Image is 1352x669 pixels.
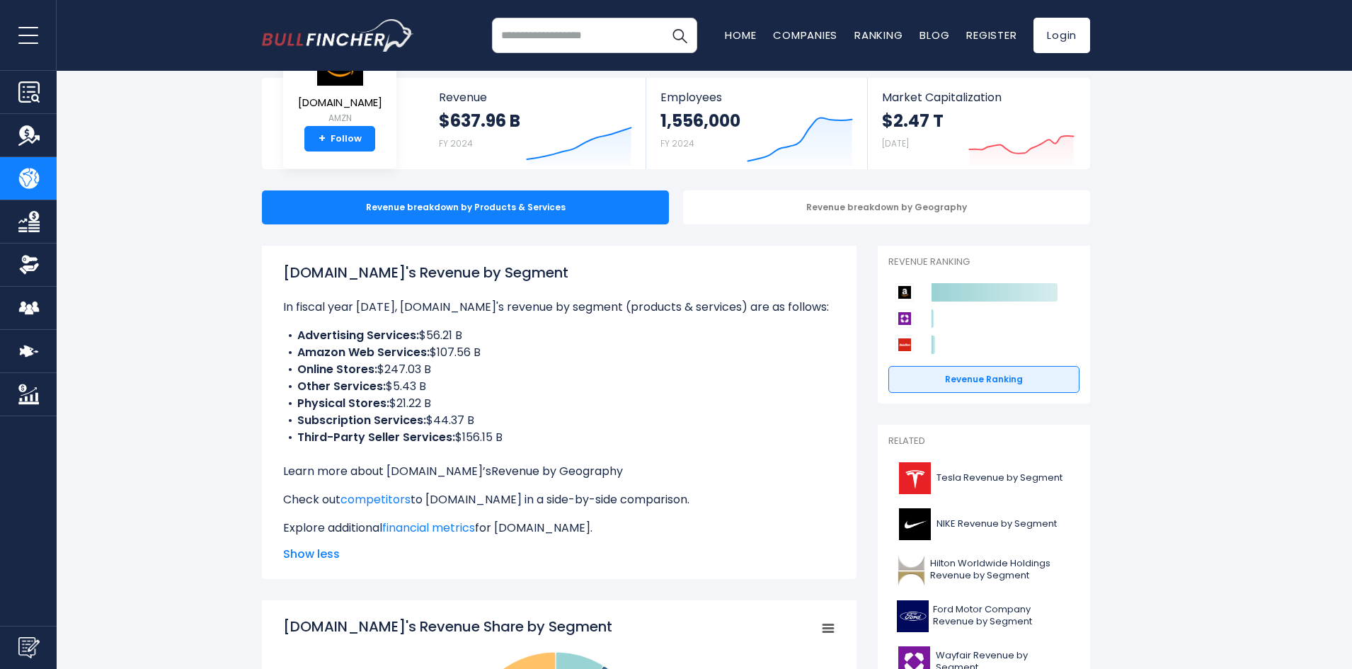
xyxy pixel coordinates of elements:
a: Revenue $637.96 B FY 2024 [425,78,646,169]
a: Ranking [854,28,903,42]
b: Subscription Services: [297,412,426,428]
p: Explore additional for [DOMAIN_NAME]. [283,520,835,537]
p: Revenue Ranking [888,256,1079,268]
span: Tesla Revenue by Segment [936,472,1062,484]
img: TSLA logo [897,462,932,494]
strong: $637.96 B [439,110,520,132]
li: $44.37 B [283,412,835,429]
span: [DOMAIN_NAME] [298,97,382,109]
h1: [DOMAIN_NAME]'s Revenue by Segment [283,262,835,283]
tspan: [DOMAIN_NAME]'s Revenue Share by Segment [283,617,612,636]
small: FY 2024 [439,137,473,149]
a: Employees 1,556,000 FY 2024 [646,78,866,169]
a: Blog [920,28,949,42]
span: Ford Motor Company Revenue by Segment [933,604,1071,628]
a: Tesla Revenue by Segment [888,459,1079,498]
span: Revenue [439,91,632,104]
strong: $2.47 T [882,110,944,132]
small: AMZN [298,112,382,125]
p: In fiscal year [DATE], [DOMAIN_NAME]'s revenue by segment (products & services) are as follows: [283,299,835,316]
li: $21.22 B [283,395,835,412]
img: Ownership [18,254,40,275]
b: Online Stores: [297,361,377,377]
p: Related [888,435,1079,447]
strong: + [319,132,326,145]
li: $247.03 B [283,361,835,378]
a: Hilton Worldwide Holdings Revenue by Segment [888,551,1079,590]
img: F logo [897,600,929,632]
a: Revenue Ranking [888,366,1079,393]
b: Amazon Web Services: [297,344,430,360]
span: Show less [283,546,835,563]
a: Go to homepage [262,19,414,52]
b: Other Services: [297,378,386,394]
small: [DATE] [882,137,909,149]
img: bullfincher logo [262,19,414,52]
small: FY 2024 [660,137,694,149]
img: AutoZone competitors logo [895,336,914,354]
a: Register [966,28,1016,42]
img: Wayfair competitors logo [895,309,914,328]
a: Login [1033,18,1090,53]
img: HLT logo [897,554,926,586]
b: Physical Stores: [297,395,389,411]
div: Revenue breakdown by Products & Services [262,190,669,224]
button: Search [662,18,697,53]
a: competitors [340,491,411,508]
span: NIKE Revenue by Segment [936,518,1057,530]
a: +Follow [304,126,375,151]
b: Advertising Services: [297,327,419,343]
a: NIKE Revenue by Segment [888,505,1079,544]
li: $156.15 B [283,429,835,446]
p: Learn more about [DOMAIN_NAME]’s [283,463,835,480]
a: [DOMAIN_NAME] AMZN [297,38,383,127]
div: Revenue breakdown by Geography [683,190,1090,224]
span: Hilton Worldwide Holdings Revenue by Segment [930,558,1071,582]
a: financial metrics [382,520,475,536]
li: $56.21 B [283,327,835,344]
span: Employees [660,91,852,104]
a: Revenue by Geography [491,463,623,479]
strong: 1,556,000 [660,110,740,132]
img: NKE logo [897,508,932,540]
span: Market Capitalization [882,91,1075,104]
a: Companies [773,28,837,42]
a: Home [725,28,756,42]
li: $5.43 B [283,378,835,395]
a: Ford Motor Company Revenue by Segment [888,597,1079,636]
a: Market Capitalization $2.47 T [DATE] [868,78,1089,169]
p: Check out to [DOMAIN_NAME] in a side-by-side comparison. [283,491,835,508]
li: $107.56 B [283,344,835,361]
b: Third-Party Seller Services: [297,429,455,445]
img: Amazon.com competitors logo [895,283,914,302]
